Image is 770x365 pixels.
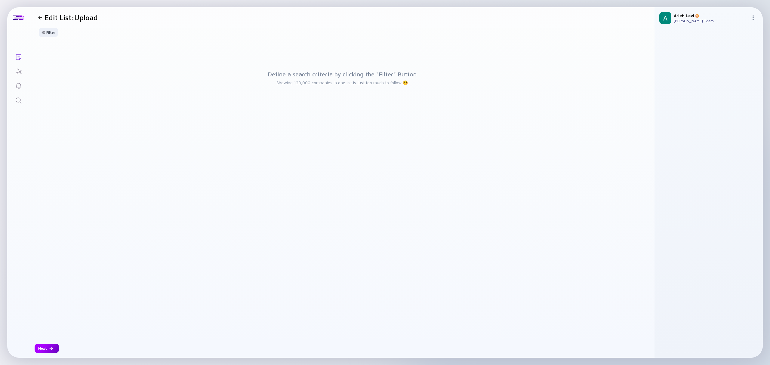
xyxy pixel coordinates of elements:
[36,42,648,114] div: Showing 120,000 companies in one list is just too much to follow 😳
[7,64,30,78] a: Investor Map
[35,344,59,353] button: Next
[268,71,417,78] h2: Define a search criteria by clicking the "Filter" Button
[674,13,748,18] div: Arieh Levi
[7,49,30,64] a: Lists
[45,13,98,22] h1: Edit List: Upload
[7,93,30,107] a: Search
[38,28,59,37] div: Filter
[674,19,748,23] div: [PERSON_NAME] Team
[7,78,30,93] a: Reminders
[39,28,58,37] button: Filter
[659,12,671,24] img: Arieh Profile Picture
[751,15,756,20] img: Menu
